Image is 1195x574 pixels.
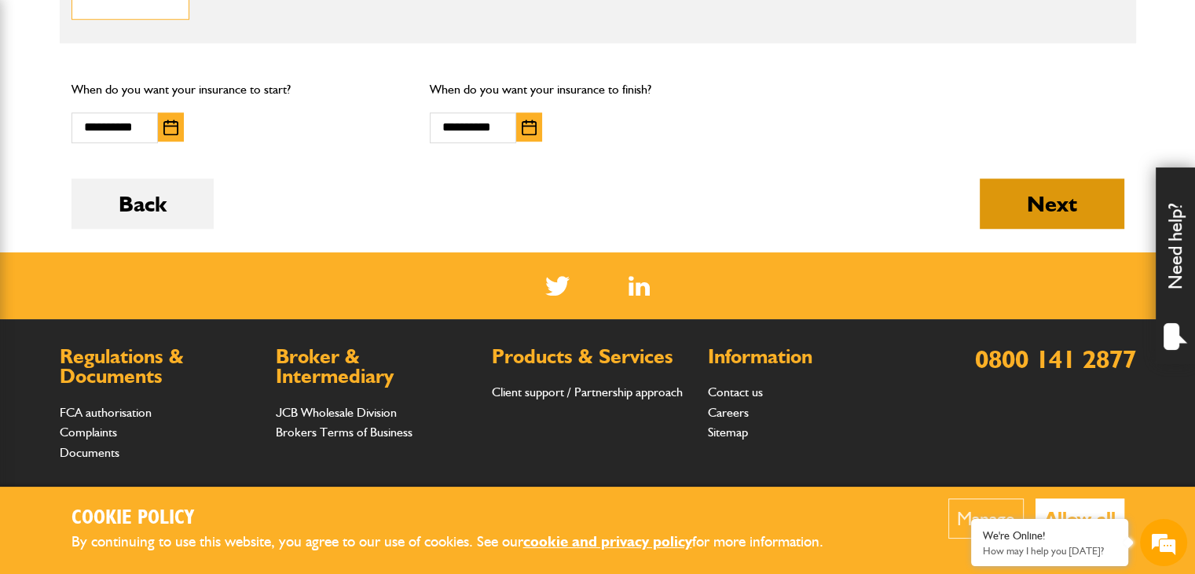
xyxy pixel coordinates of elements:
[545,276,570,296] img: Twitter
[60,347,260,387] h2: Regulations & Documents
[71,530,849,554] p: By continuing to use this website, you agree to our use of cookies. See our for more information.
[492,347,692,367] h2: Products & Services
[492,385,683,399] a: Client support / Partnership approach
[20,238,287,273] input: Enter your phone number
[20,192,287,226] input: Enter your email address
[60,405,152,420] a: FCA authorisation
[214,451,285,473] em: Start Chat
[276,425,412,440] a: Brokers Terms of Business
[708,425,748,440] a: Sitemap
[629,276,650,296] a: LinkedIn
[1156,167,1195,364] div: Need help?
[983,545,1116,557] p: How may I help you today?
[983,529,1116,543] div: We're Online!
[163,120,178,135] img: Choose date
[948,499,1024,539] button: Manage
[430,79,765,100] p: When do you want your insurance to finish?
[980,178,1124,229] button: Next
[708,347,908,367] h2: Information
[60,425,117,440] a: Complaints
[276,347,476,387] h2: Broker & Intermediary
[1036,499,1124,539] button: Allow all
[975,344,1136,374] a: 0800 141 2877
[20,285,287,437] textarea: Type your message and hit 'Enter'
[71,79,407,100] p: When do you want your insurance to start?
[20,145,287,180] input: Enter your last name
[71,506,849,531] h2: Cookie Policy
[523,532,692,550] a: cookie and privacy policy
[708,385,763,399] a: Contact us
[522,120,537,135] img: Choose date
[258,8,295,46] div: Minimize live chat window
[27,87,66,109] img: d_20077148190_company_1631870298795_20077148190
[276,405,397,420] a: JCB Wholesale Division
[60,445,119,460] a: Documents
[71,178,214,229] button: Back
[708,405,749,420] a: Careers
[629,276,650,296] img: Linked In
[82,88,264,109] div: Chat with us now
